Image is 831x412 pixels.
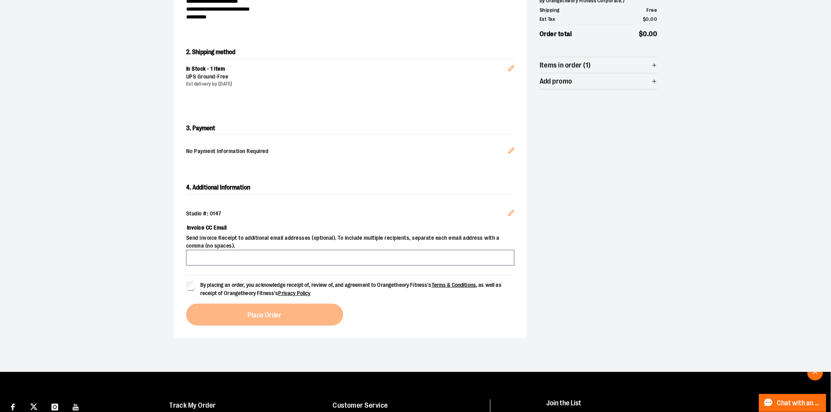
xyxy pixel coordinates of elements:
span: Order total [540,29,572,39]
button: Back To Top [807,365,823,381]
span: Chat with an Expert [777,399,822,407]
span: 0 [646,16,650,22]
button: Edit [502,204,521,225]
span: Send invoice Receipt to additional email addresses (optional). To include multiple recipients, se... [186,234,514,250]
input: By placing an order, you acknowledge receipt of, review of, and agreement to Orangetheory Fitness... [186,281,196,290]
span: No Payment Information Required [186,148,508,156]
button: Chat with an Expert [759,394,827,412]
img: Twitter [30,403,37,410]
button: Add promo [540,73,657,89]
span: 00 [649,30,657,38]
span: Free [218,73,229,80]
button: Edit [502,53,521,80]
h2: 4. Additional Information [186,181,514,194]
span: . [648,30,650,38]
h2: 3. Payment [186,122,514,135]
span: 0 [643,30,648,38]
span: $ [639,30,644,38]
h2: 2. Shipping method [186,46,514,58]
span: Free [647,7,657,13]
button: Edit [502,141,521,162]
a: Terms & Conditions [432,282,476,288]
span: By placing an order, you acknowledge receipt of, review of, and agreement to Orangetheory Fitness... [200,282,502,296]
span: $ [643,16,646,22]
label: Invoice CC Email [186,221,514,234]
span: Items in order (1) [540,62,591,69]
span: Est Tax [540,15,555,23]
a: Privacy Policy [278,290,311,296]
a: Track My Order [169,401,216,409]
span: 00 [651,16,657,22]
div: UPS Ground - [186,73,508,81]
a: Customer Service [333,401,388,409]
div: Est delivery by [DATE] [186,81,508,88]
div: Studio #: 0147 [186,210,514,218]
button: Items in order (1) [540,57,657,73]
span: Add promo [540,78,572,85]
div: In Stock - 1 item [186,65,508,73]
span: . [650,16,651,22]
span: Shipping [540,6,560,14]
